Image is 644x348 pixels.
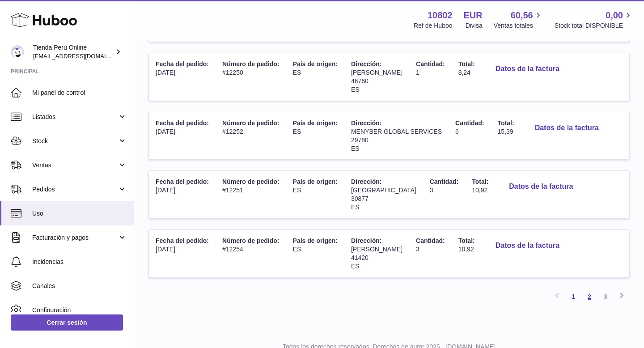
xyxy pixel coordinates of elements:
[455,119,484,127] span: Cantidad:
[581,289,597,305] a: 2
[222,60,280,68] span: Número de pedido:
[423,171,466,218] td: 3
[286,112,344,160] td: ES
[33,52,131,59] span: [EMAIL_ADDRESS][DOMAIN_NAME]
[430,178,459,185] span: Cantidad:
[216,230,286,277] td: #12254
[449,112,491,160] td: 6
[351,136,369,144] span: 29780
[11,314,123,331] a: Cerrar sesión
[565,289,581,305] a: 1
[351,178,381,185] span: Dirección:
[494,9,543,30] a: 60,56 Ventas totales
[597,289,614,305] a: 3
[293,237,338,244] span: País de origen:
[293,178,338,185] span: País de origen:
[11,45,24,59] img: contacto@tiendaperuonline.com
[156,178,209,185] span: Fecha del pedido:
[33,43,114,60] div: Tienda Perú Online
[458,246,474,253] span: 10,92
[351,254,369,261] span: 41420
[149,171,216,218] td: [DATE]
[351,69,402,76] span: [PERSON_NAME]
[351,237,381,244] span: Dirección:
[32,185,118,194] span: Pedidos
[351,77,369,85] span: 46760
[293,119,338,127] span: País de origen:
[414,21,452,30] div: Ref de Huboo
[502,178,580,196] button: Datos de la factura
[32,233,118,242] span: Facturación y pagos
[351,195,369,202] span: 30877
[32,258,127,266] span: Incidencias
[351,187,416,194] span: [GEOGRAPHIC_DATA]
[149,230,216,277] td: [DATE]
[351,246,402,253] span: [PERSON_NAME]
[498,128,513,135] span: 15,39
[555,21,633,30] span: Stock total DISPONIBLE
[416,237,445,244] span: Cantidad:
[32,209,127,218] span: Uso
[286,230,344,277] td: ES
[351,119,381,127] span: Dirección:
[351,60,381,68] span: Dirección:
[216,171,286,218] td: #12251
[488,60,567,78] button: Datos de la factura
[32,137,118,145] span: Stock
[464,9,483,21] strong: EUR
[555,9,633,30] a: 0,00 Stock total DISPONIBLE
[428,9,453,21] strong: 10802
[494,21,543,30] span: Ventas totales
[293,60,338,68] span: País de origen:
[488,237,567,255] button: Datos de la factura
[156,60,209,68] span: Fecha del pedido:
[351,145,360,152] span: ES
[351,128,442,135] span: MENYBER GLOBAL SERVICES
[149,53,216,101] td: [DATE]
[149,112,216,160] td: [DATE]
[32,282,127,290] span: Canales
[32,89,127,97] span: Mi panel de control
[351,86,360,93] span: ES
[222,237,280,244] span: Número de pedido:
[458,60,475,68] span: Total:
[458,237,475,244] span: Total:
[222,119,280,127] span: Número de pedido:
[458,69,470,76] span: 8,24
[156,237,209,244] span: Fecha del pedido:
[216,112,286,160] td: #12252
[528,119,606,137] button: Datos de la factura
[409,230,452,277] td: 3
[466,21,483,30] div: Divisa
[606,9,623,21] span: 0,00
[472,187,487,194] span: 10,92
[286,171,344,218] td: ES
[156,119,209,127] span: Fecha del pedido:
[216,53,286,101] td: #12250
[472,178,488,185] span: Total:
[286,53,344,101] td: ES
[511,9,533,21] span: 60,56
[32,161,118,170] span: Ventas
[222,178,280,185] span: Número de pedido:
[416,60,445,68] span: Cantidad:
[351,204,360,211] span: ES
[351,263,360,270] span: ES
[498,119,514,127] span: Total:
[32,113,118,121] span: Listados
[409,53,452,101] td: 1
[32,306,127,314] span: Configuración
